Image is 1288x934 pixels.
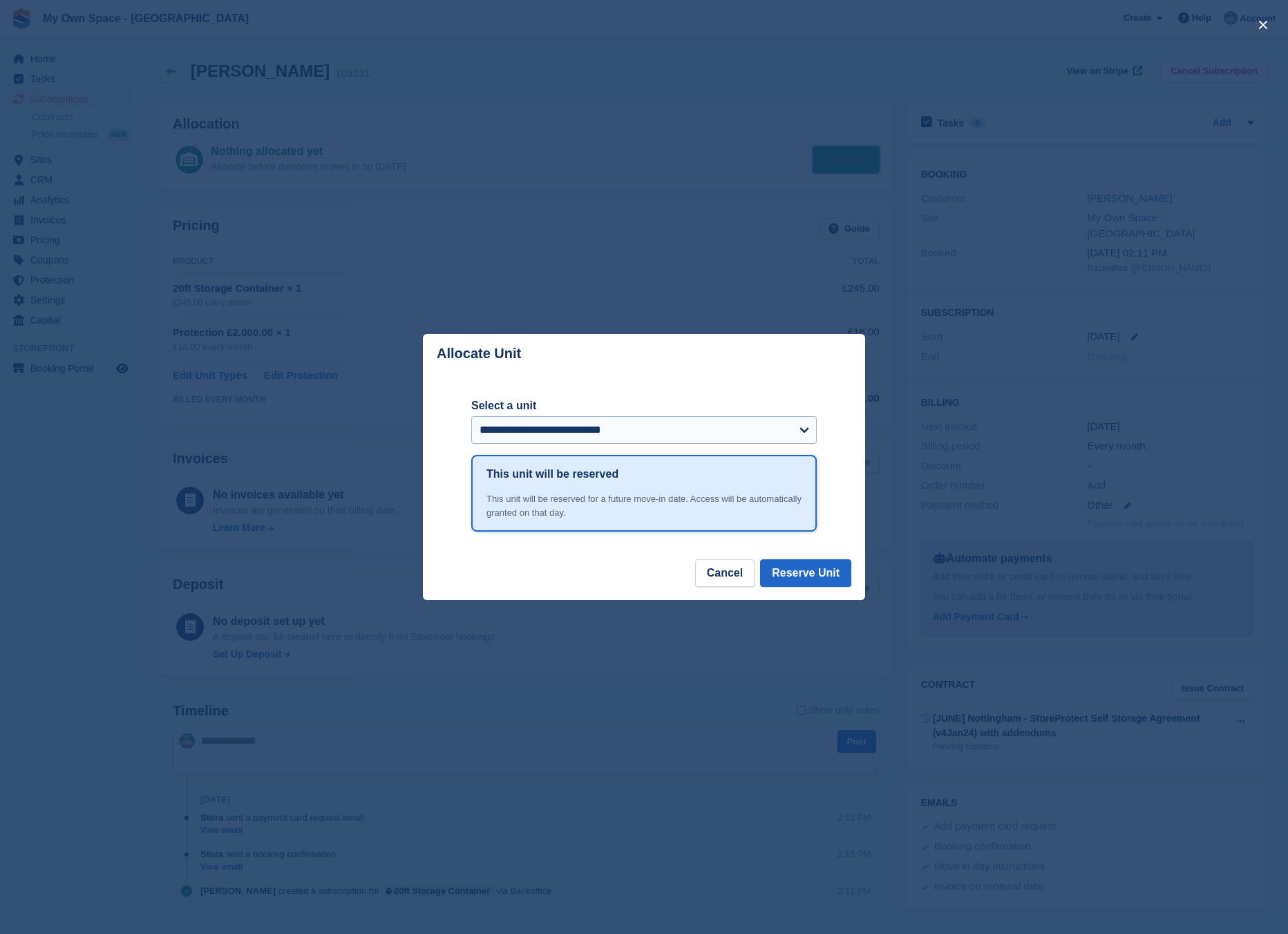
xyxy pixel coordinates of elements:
button: Reserve Unit [760,559,851,587]
h1: This unit will be reserved [486,466,618,483]
div: This unit will be reserved for a future move-in date. Access will be automatically granted on tha... [486,492,802,519]
p: Allocate Unit [437,346,521,362]
button: Cancel [695,559,755,587]
button: close [1252,14,1274,36]
label: Select a unit [471,398,817,414]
